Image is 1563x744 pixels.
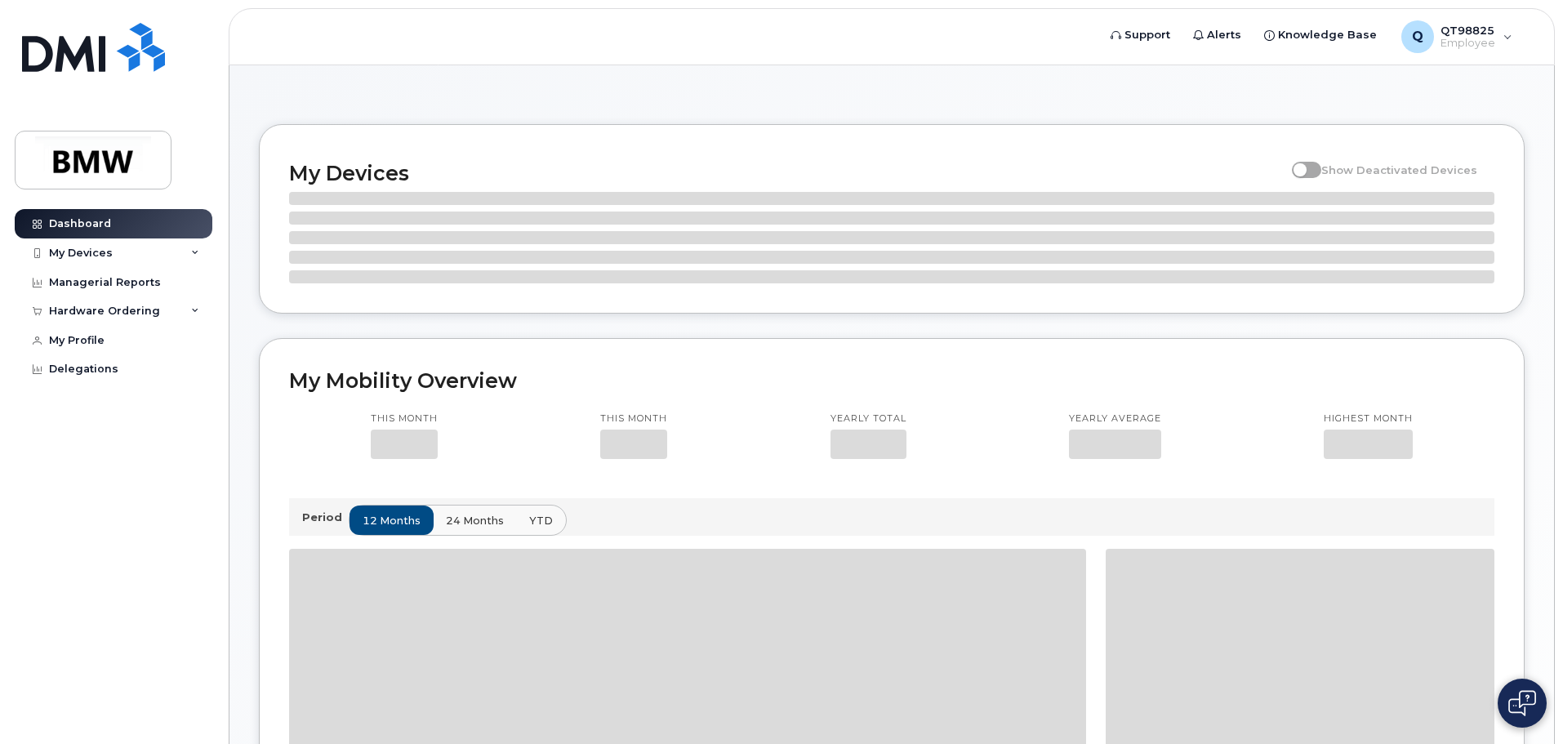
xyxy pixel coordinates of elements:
span: YTD [529,513,553,528]
p: Period [302,510,349,525]
p: This month [600,412,667,425]
p: Yearly total [830,412,906,425]
h2: My Mobility Overview [289,368,1494,393]
h2: My Devices [289,161,1284,185]
span: Show Deactivated Devices [1321,163,1477,176]
p: Yearly average [1069,412,1161,425]
img: Open chat [1508,690,1536,716]
p: Highest month [1324,412,1413,425]
input: Show Deactivated Devices [1292,154,1305,167]
span: 24 months [446,513,504,528]
p: This month [371,412,438,425]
